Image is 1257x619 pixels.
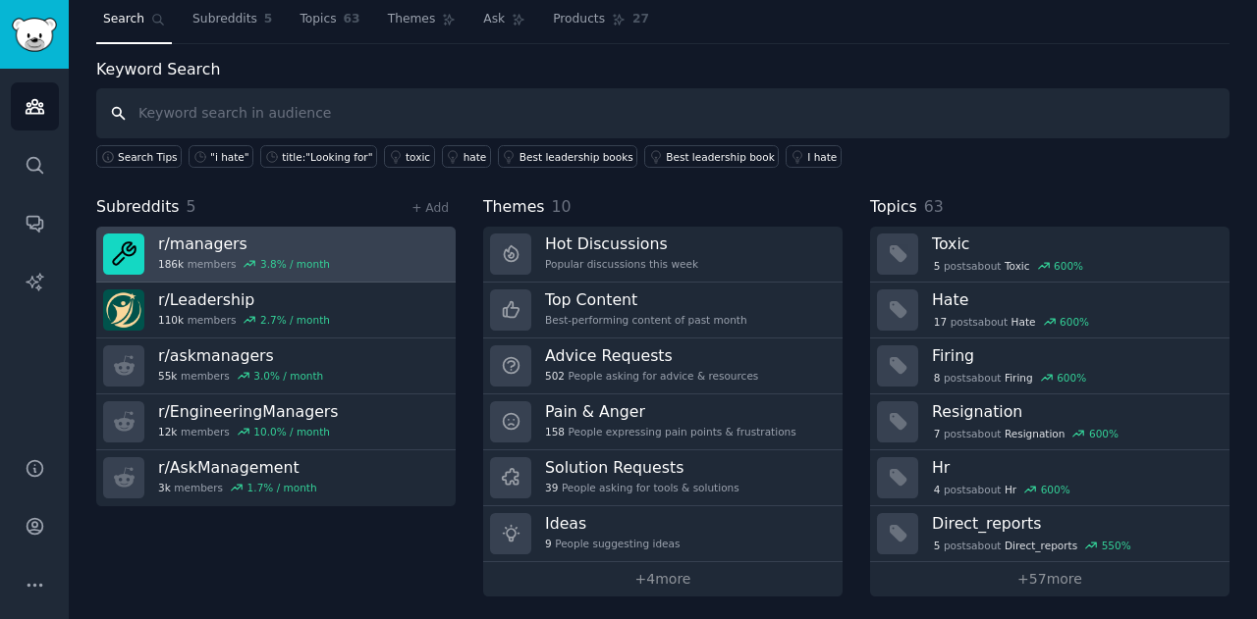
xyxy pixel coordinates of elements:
span: Hate [1011,315,1036,329]
a: r/EngineeringManagers12kmembers10.0% / month [96,394,456,450]
a: + Add [411,201,449,215]
span: 17 [934,315,947,329]
div: members [158,369,323,383]
span: 63 [344,11,360,28]
div: post s about [932,537,1132,554]
div: People asking for advice & resources [545,369,758,383]
a: Topics63 [293,4,366,44]
div: Best leadership book [666,150,774,164]
div: toxic [406,150,430,164]
a: Hr4postsaboutHr600% [870,450,1230,506]
span: 9 [545,537,552,550]
span: Hr [1005,483,1016,496]
a: Best leadership books [498,145,637,168]
a: Subreddits5 [186,4,279,44]
a: Hate17postsaboutHate600% [870,283,1230,338]
div: 600 % [1041,483,1070,496]
span: Resignation [1005,427,1066,440]
span: 5 [264,11,273,28]
h3: Resignation [932,401,1216,422]
div: 600 % [1089,427,1119,440]
span: Direct_reports [1005,539,1077,552]
a: Best leadership book [644,145,779,168]
span: Themes [388,11,436,28]
span: 5 [187,197,196,216]
a: Products27 [546,4,656,44]
div: 1.7 % / month [247,481,317,494]
span: 502 [545,369,565,383]
div: 10.0 % / month [253,425,330,438]
div: People expressing pain points & frustrations [545,425,796,438]
div: hate [464,150,487,164]
span: Search Tips [118,150,178,164]
div: post s about [932,481,1071,498]
div: People asking for tools & solutions [545,481,739,494]
div: 600 % [1054,259,1083,273]
a: Top ContentBest-performing content of past month [483,283,843,338]
img: Leadership [103,289,144,331]
a: I hate [786,145,842,168]
span: 63 [924,197,944,216]
a: title:"Looking for" [260,145,377,168]
h3: r/ managers [158,233,330,254]
div: 600 % [1057,371,1086,385]
a: Hot DiscussionsPopular discussions this week [483,227,843,283]
a: hate [442,145,491,168]
a: r/Leadership110kmembers2.7% / month [96,283,456,338]
div: Best-performing content of past month [545,313,747,327]
img: managers [103,233,144,275]
a: Pain & Anger158People expressing pain points & frustrations [483,394,843,450]
span: 158 [545,425,565,438]
span: Toxic [1005,259,1030,273]
span: 4 [934,483,941,496]
span: 27 [632,11,649,28]
a: "i hate" [189,145,253,168]
span: 110k [158,313,184,327]
h3: Pain & Anger [545,401,796,422]
span: Topics [870,195,917,220]
span: Themes [483,195,545,220]
div: 600 % [1060,315,1089,329]
span: Firing [1005,371,1033,385]
div: People suggesting ideas [545,537,680,550]
a: Direct_reports5postsaboutDirect_reports550% [870,506,1230,562]
span: 186k [158,257,184,271]
a: Themes [381,4,464,44]
h3: r/ Leadership [158,289,330,310]
h3: Top Content [545,289,747,310]
span: 10 [552,197,572,216]
a: Advice Requests502People asking for advice & resources [483,338,843,394]
h3: Hr [932,457,1216,478]
span: Search [103,11,144,28]
a: Toxic5postsaboutToxic600% [870,227,1230,283]
h3: Hot Discussions [545,233,698,254]
a: r/AskManagement3kmembers1.7% / month [96,450,456,506]
div: 3.8 % / month [260,257,330,271]
a: Ideas9People suggesting ideas [483,506,843,562]
h3: Ideas [545,513,680,534]
div: post s about [932,257,1085,275]
div: 3.0 % / month [253,369,323,383]
span: 7 [934,427,941,440]
span: Products [553,11,605,28]
a: +57more [870,562,1230,596]
span: 39 [545,481,558,494]
h3: Firing [932,345,1216,366]
h3: Hate [932,289,1216,310]
a: toxic [384,145,435,168]
div: title:"Looking for" [282,150,372,164]
div: Popular discussions this week [545,257,698,271]
a: Solution Requests39People asking for tools & solutions [483,450,843,506]
span: 55k [158,369,177,383]
label: Keyword Search [96,60,220,78]
div: post s about [932,425,1120,442]
div: post s about [932,313,1091,331]
div: members [158,257,330,271]
a: +4more [483,562,843,596]
a: Search [96,4,172,44]
span: 5 [934,539,941,552]
span: Subreddits [192,11,257,28]
div: "i hate" [210,150,249,164]
h3: Direct_reports [932,513,1216,534]
span: Subreddits [96,195,180,220]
